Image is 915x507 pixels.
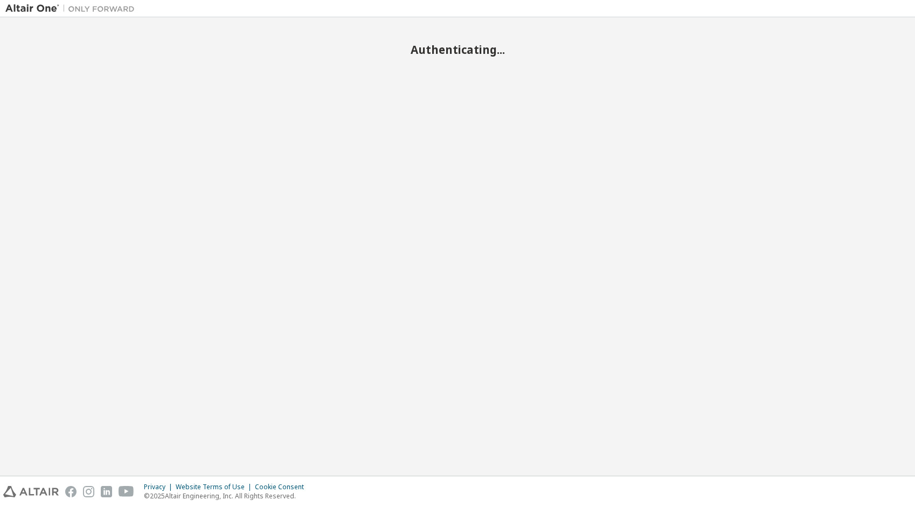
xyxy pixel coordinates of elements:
[83,486,94,497] img: instagram.svg
[255,483,310,491] div: Cookie Consent
[3,486,59,497] img: altair_logo.svg
[144,491,310,501] p: © 2025 Altair Engineering, Inc. All Rights Reserved.
[144,483,176,491] div: Privacy
[176,483,255,491] div: Website Terms of Use
[5,43,910,57] h2: Authenticating...
[5,3,140,14] img: Altair One
[101,486,112,497] img: linkedin.svg
[119,486,134,497] img: youtube.svg
[65,486,77,497] img: facebook.svg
